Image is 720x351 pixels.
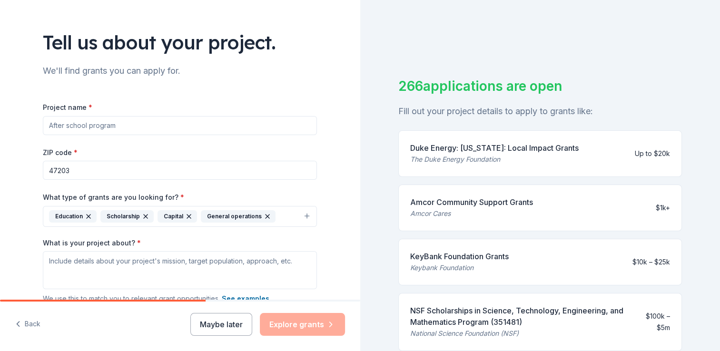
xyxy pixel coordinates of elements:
button: See examples [222,293,269,304]
div: Capital [158,210,197,223]
input: After school program [43,116,317,135]
div: General operations [201,210,276,223]
div: We'll find grants you can apply for. [43,63,317,78]
div: National Science Foundation (NSF) [410,328,635,339]
label: Project name [43,103,92,112]
div: $100k – $5m [643,311,670,333]
label: ZIP code [43,148,78,157]
div: Amcor Cares [410,208,533,219]
div: Keybank Foundation [410,262,509,273]
label: What type of grants are you looking for? [43,193,184,202]
div: Education [49,210,97,223]
div: Tell us about your project. [43,29,317,56]
input: 12345 (U.S. only) [43,161,317,180]
label: What is your project about? [43,238,141,248]
div: Up to $20k [635,148,670,159]
div: $1k+ [656,202,670,214]
div: Fill out your project details to apply to grants like: [398,104,682,119]
div: $10k – $25k [632,256,670,268]
button: EducationScholarshipCapitalGeneral operations [43,206,317,227]
span: We use this to match you to relevant grant opportunities. [43,294,269,302]
div: Duke Energy: [US_STATE]: Local Impact Grants [410,142,579,154]
button: Maybe later [190,313,252,336]
div: 266 applications are open [398,76,682,96]
div: NSF Scholarships in Science, Technology, Engineering, and Mathematics Program (351481) [410,305,635,328]
div: Scholarship [100,210,154,223]
div: The Duke Energy Foundation [410,154,579,165]
div: KeyBank Foundation Grants [410,251,509,262]
div: Amcor Community Support Grants [410,196,533,208]
button: Back [15,314,40,334]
